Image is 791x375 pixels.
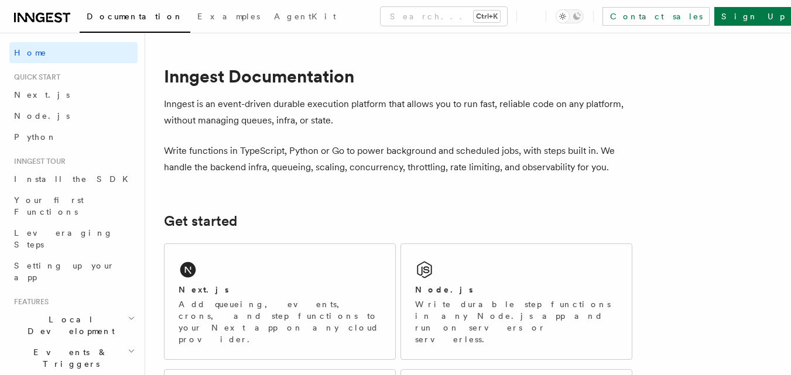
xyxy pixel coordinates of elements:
[14,47,47,59] span: Home
[274,12,336,21] span: AgentKit
[14,195,84,216] span: Your first Functions
[9,105,138,126] a: Node.js
[9,309,138,342] button: Local Development
[164,66,632,87] h1: Inngest Documentation
[9,84,138,105] a: Next.js
[197,12,260,21] span: Examples
[164,243,396,360] a: Next.jsAdd queueing, events, crons, and step functions to your Next app on any cloud provider.
[556,9,584,23] button: Toggle dark mode
[400,243,632,360] a: Node.jsWrite durable step functions in any Node.js app and run on servers or serverless.
[164,96,632,129] p: Inngest is an event-driven durable execution platform that allows you to run fast, reliable code ...
[9,42,138,63] a: Home
[190,4,267,32] a: Examples
[9,126,138,147] a: Python
[415,298,618,345] p: Write durable step functions in any Node.js app and run on servers or serverless.
[9,314,128,337] span: Local Development
[14,111,70,121] span: Node.js
[164,213,237,229] a: Get started
[9,346,128,370] span: Events & Triggers
[9,222,138,255] a: Leveraging Steps
[9,168,138,190] a: Install the SDK
[602,7,710,26] a: Contact sales
[474,11,500,22] kbd: Ctrl+K
[381,7,507,26] button: Search...Ctrl+K
[179,284,229,295] h2: Next.js
[9,190,138,222] a: Your first Functions
[9,73,60,82] span: Quick start
[87,12,183,21] span: Documentation
[179,298,381,345] p: Add queueing, events, crons, and step functions to your Next app on any cloud provider.
[14,90,70,99] span: Next.js
[14,132,57,142] span: Python
[14,174,135,184] span: Install the SDK
[9,255,138,288] a: Setting up your app
[9,342,138,374] button: Events & Triggers
[267,4,343,32] a: AgentKit
[9,297,49,307] span: Features
[164,143,632,176] p: Write functions in TypeScript, Python or Go to power background and scheduled jobs, with steps bu...
[9,157,66,166] span: Inngest tour
[14,261,115,282] span: Setting up your app
[14,228,113,249] span: Leveraging Steps
[415,284,473,295] h2: Node.js
[80,4,190,33] a: Documentation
